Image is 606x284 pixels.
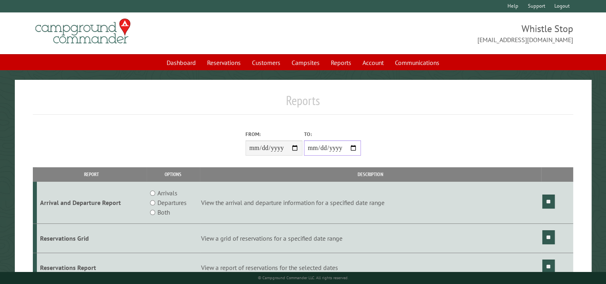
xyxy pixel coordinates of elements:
[157,188,177,198] label: Arrivals
[390,55,444,70] a: Communications
[157,207,170,217] label: Both
[200,167,541,181] th: Description
[304,130,361,138] label: To:
[37,182,147,224] td: Arrival and Departure Report
[37,224,147,253] td: Reservations Grid
[162,55,201,70] a: Dashboard
[358,55,389,70] a: Account
[326,55,356,70] a: Reports
[200,182,541,224] td: View the arrival and departure information for a specified date range
[33,16,133,47] img: Campground Commander
[303,22,574,45] span: Whistle Stop [EMAIL_ADDRESS][DOMAIN_NAME]
[200,224,541,253] td: View a grid of reservations for a specified date range
[157,198,187,207] label: Departures
[37,167,147,181] th: Report
[33,93,573,115] h1: Reports
[200,253,541,282] td: View a report of reservations for the selected dates
[37,253,147,282] td: Reservations Report
[246,130,302,138] label: From:
[258,275,348,280] small: © Campground Commander LLC. All rights reserved.
[287,55,324,70] a: Campsites
[147,167,200,181] th: Options
[202,55,246,70] a: Reservations
[247,55,285,70] a: Customers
